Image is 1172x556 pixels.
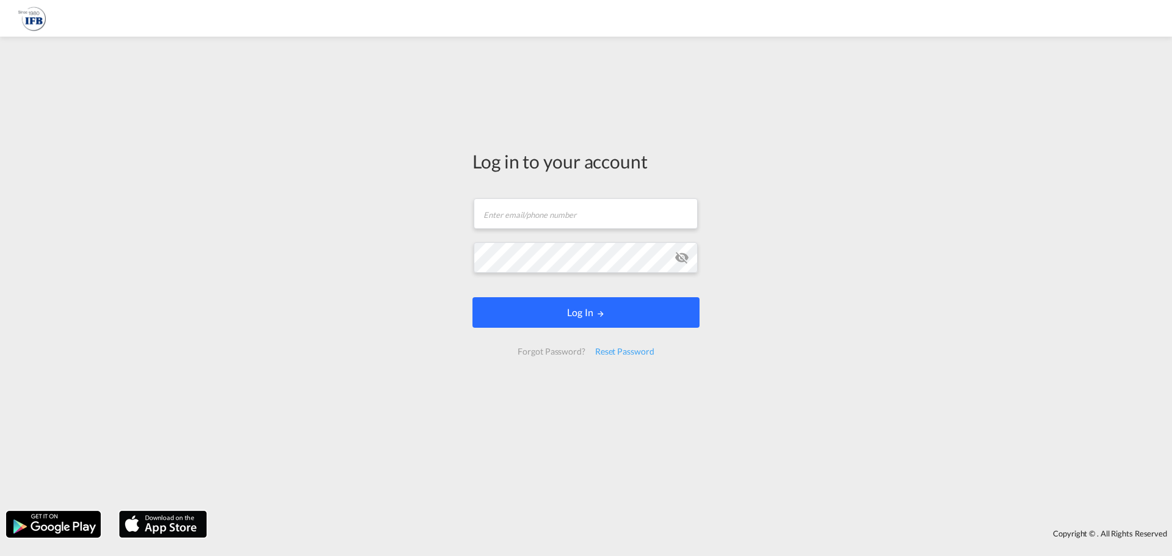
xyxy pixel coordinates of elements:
[18,5,46,32] img: 2b726980256c11eeaa87296e05903fd5.png
[118,510,208,539] img: apple.png
[675,250,689,265] md-icon: icon-eye-off
[590,341,659,363] div: Reset Password
[213,523,1172,544] div: Copyright © . All Rights Reserved
[474,198,698,229] input: Enter email/phone number
[513,341,590,363] div: Forgot Password?
[472,297,700,328] button: LOGIN
[5,510,102,539] img: google.png
[472,148,700,174] div: Log in to your account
